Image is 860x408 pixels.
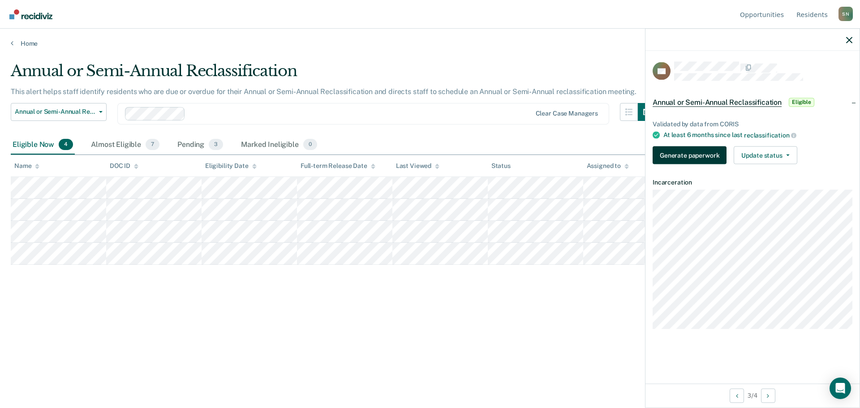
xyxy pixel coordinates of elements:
div: Eligible Now [11,135,75,155]
span: 4 [59,139,73,150]
span: Annual or Semi-Annual Reclassification [15,108,95,116]
span: 7 [146,139,159,150]
div: Assigned to [587,162,629,170]
span: 0 [303,139,317,150]
button: Generate paperwork [653,146,727,164]
a: Navigate to form link [653,146,730,164]
button: Update status [734,146,797,164]
button: Next Opportunity [761,388,775,403]
span: reclassification [744,132,796,139]
div: Clear case managers [536,110,598,117]
div: Full-term Release Date [301,162,375,170]
div: DOC ID [110,162,138,170]
div: Annual or Semi-Annual ReclassificationEligible [645,88,860,116]
dt: Incarceration [653,178,852,186]
span: Eligible [789,98,814,107]
img: Recidiviz [9,9,52,19]
div: Last Viewed [396,162,439,170]
span: 3 [209,139,223,150]
span: Annual or Semi-Annual Reclassification [653,98,782,107]
div: Name [14,162,39,170]
button: Previous Opportunity [730,388,744,403]
button: Profile dropdown button [838,7,853,21]
div: Marked Ineligible [239,135,319,155]
div: S N [838,7,853,21]
div: Annual or Semi-Annual Reclassification [11,62,656,87]
div: Eligibility Date [205,162,257,170]
div: Pending [176,135,225,155]
a: Home [11,39,849,47]
p: This alert helps staff identify residents who are due or overdue for their Annual or Semi-Annual ... [11,87,636,96]
div: Open Intercom Messenger [830,378,851,399]
div: At least 6 months since last [663,131,852,139]
div: Almost Eligible [89,135,161,155]
div: Status [491,162,511,170]
div: Validated by data from CORIS [653,120,852,128]
div: 3 / 4 [645,383,860,407]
